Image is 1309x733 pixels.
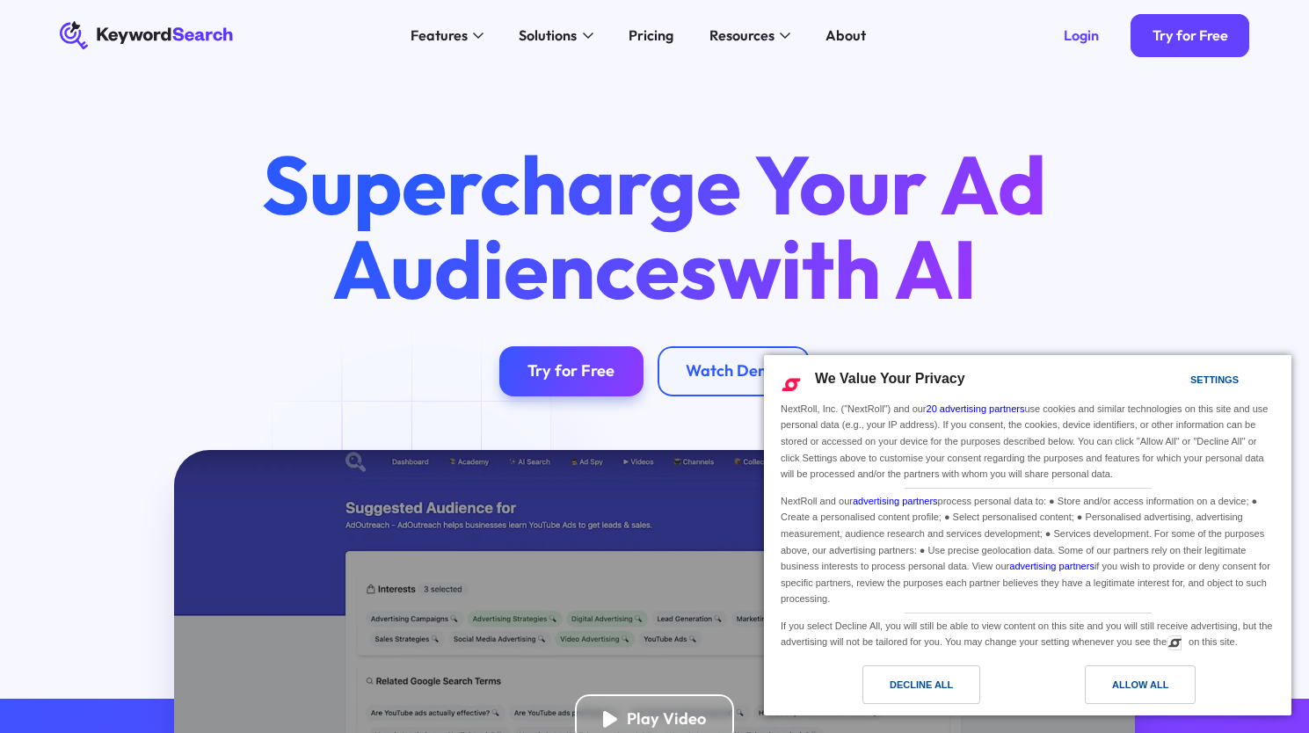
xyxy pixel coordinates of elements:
[777,613,1278,652] div: If you select Decline All, you will still be able to view content on this site and you will still...
[815,371,965,386] span: We Value Your Privacy
[825,25,866,46] div: About
[774,665,1028,713] a: Decline All
[1131,14,1249,57] a: Try for Free
[777,399,1278,484] div: NextRoll, Inc. ("NextRoll") and our use cookies and similar technologies on this site and use per...
[499,346,644,396] a: Try for Free
[1112,675,1168,694] div: Allow All
[411,25,468,46] div: Features
[527,361,615,381] div: Try for Free
[1190,370,1239,389] div: Settings
[1153,26,1228,44] div: Try for Free
[519,25,577,46] div: Solutions
[618,21,684,49] a: Pricing
[1043,14,1121,57] a: Login
[890,675,953,694] div: Decline All
[853,496,938,506] a: advertising partners
[777,489,1278,609] div: NextRoll and our process personal data to: ● Store and/or access information on a device; ● Creat...
[927,403,1025,414] a: 20 advertising partners
[1028,665,1281,713] a: Allow All
[629,25,673,46] div: Pricing
[717,217,977,320] span: with AI
[1064,26,1099,44] div: Login
[686,361,781,381] div: Watch Demo
[815,21,876,49] a: About
[1009,561,1094,571] a: advertising partners
[709,25,774,46] div: Resources
[227,142,1081,311] h1: Supercharge Your Ad Audiences
[1160,366,1202,398] a: Settings
[627,709,706,729] div: Play Video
